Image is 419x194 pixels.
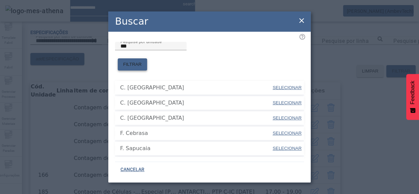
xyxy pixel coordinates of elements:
[272,82,302,94] button: SELECIONAR
[120,129,272,137] span: F. Cebrasa
[120,99,272,107] span: C. [GEOGRAPHIC_DATA]
[115,164,150,176] button: CANCELAR
[120,114,272,122] span: C. [GEOGRAPHIC_DATA]
[118,58,147,71] button: FILTRAR
[120,166,144,173] span: CANCELAR
[123,61,142,68] span: FILTRAR
[272,127,302,139] button: SELECIONAR
[273,85,302,90] span: SELECIONAR
[273,115,302,120] span: SELECIONAR
[272,142,302,155] button: SELECIONAR
[272,97,302,109] button: SELECIONAR
[272,158,302,170] button: SELECIONAR
[273,100,302,105] span: SELECIONAR
[272,112,302,124] button: SELECIONAR
[120,144,272,153] span: F. Sapucaia
[410,81,416,104] span: Feedback
[273,146,302,151] span: SELECIONAR
[115,14,148,29] h2: Buscar
[120,84,272,92] span: C. [GEOGRAPHIC_DATA]
[273,131,302,136] span: SELECIONAR
[120,39,162,44] mat-label: Pesquise por unidade
[406,74,419,120] button: Feedback - Mostrar pesquisa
